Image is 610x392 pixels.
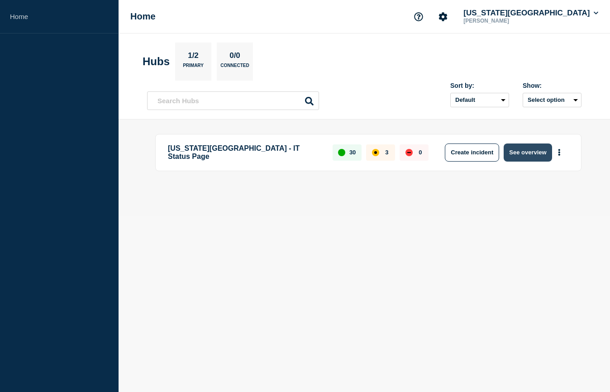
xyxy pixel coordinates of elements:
button: More actions [553,144,565,161]
p: [PERSON_NAME] [462,18,556,24]
div: Sort by: [450,82,509,89]
button: Account settings [434,7,453,26]
h2: Hubs [143,55,170,68]
p: 3 [385,149,388,156]
p: 30 [349,149,356,156]
p: 0/0 [226,51,244,63]
button: Create incident [445,143,499,162]
p: 0 [419,149,422,156]
div: Show: [523,82,581,89]
button: Support [409,7,428,26]
button: See overview [504,143,552,162]
button: Select option [523,93,581,107]
h1: Home [130,11,156,22]
p: [US_STATE][GEOGRAPHIC_DATA] - IT Status Page [168,143,322,162]
p: 1/2 [185,51,202,63]
p: Connected [220,63,249,72]
div: affected [372,149,379,156]
button: [US_STATE][GEOGRAPHIC_DATA] [462,9,600,18]
div: down [405,149,413,156]
input: Search Hubs [147,91,319,110]
div: up [338,149,345,156]
p: Primary [183,63,204,72]
select: Sort by [450,93,509,107]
